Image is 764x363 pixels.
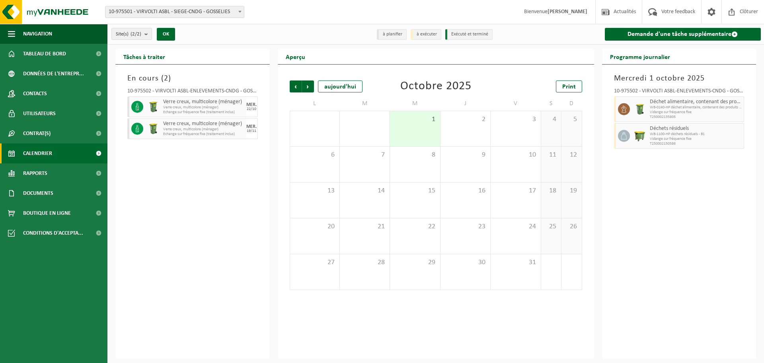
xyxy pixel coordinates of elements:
span: Boutique en ligne [23,203,71,223]
span: Données de l'entrepr... [23,64,84,84]
span: Site(s) [116,28,141,40]
span: 22 [394,222,436,231]
li: à exécuter [411,29,441,40]
span: Précédent [290,80,302,92]
img: WB-1100-HPE-GN-50 [634,130,646,142]
div: 10-975502 - VIRVOLTI ASBL-ENLÈVEMENTS-CNDG - GOSSELIES [127,88,258,96]
span: Verre creux, multicolore (ménager) [163,105,244,110]
span: 15 [394,186,436,195]
span: T250002150586 [650,141,742,146]
span: Verre creux, multicolore (ménager) [163,99,244,105]
span: 30 [444,258,486,267]
span: 6 [294,151,335,159]
span: 4 [545,115,557,124]
span: 11 [545,151,557,159]
span: 21 [344,222,386,231]
span: 27 [294,258,335,267]
h3: En cours ( ) [127,73,258,84]
count: (2/2) [131,31,141,37]
span: 29 [394,258,436,267]
span: 9 [444,151,486,159]
span: Contrat(s) [23,124,51,143]
span: Déchet alimentaire, contenant des produits d'origine animale, non emballé, catégorie 3 [650,99,742,105]
span: Verre creux, multicolore (ménager) [163,121,244,127]
a: Print [556,80,582,92]
span: Vidange sur fréquence fixe [650,110,742,115]
span: 3 [495,115,536,124]
span: Print [562,84,576,90]
span: 8 [394,151,436,159]
strong: [PERSON_NAME] [548,9,587,15]
div: 19/11 [247,129,256,133]
span: Suivant [302,80,314,92]
span: 7 [344,151,386,159]
span: 13 [294,186,335,195]
span: 2 [164,75,168,82]
td: J [440,96,491,111]
h2: Aperçu [278,49,313,64]
div: 22/10 [247,107,256,111]
button: Site(s)(2/2) [111,28,152,40]
span: 2 [444,115,486,124]
span: Tableau de bord [23,44,66,64]
span: 5 [565,115,577,124]
span: Rapports [23,163,47,183]
span: 28 [344,258,386,267]
div: MER. [246,102,257,107]
span: 24 [495,222,536,231]
span: WB-1100-HP déchets résiduels - B1 [650,132,742,137]
span: 10 [495,151,536,159]
span: Navigation [23,24,52,44]
span: Documents [23,183,53,203]
span: 19 [565,186,577,195]
span: Conditions d'accepta... [23,223,83,243]
span: 16 [444,186,486,195]
img: WB-0240-HPE-GN-50 [147,123,159,135]
h2: Programme journalier [602,49,678,64]
span: Echange sur fréquence fixe (traitement inclus) [163,110,244,115]
div: aujourd'hui [318,80,363,92]
img: WB-0240-HPE-GN-50 [147,101,159,113]
span: 10-975501 - VIRVOLTI ASBL - SIEGE-CNDG - GOSSELIES [105,6,244,18]
td: V [491,96,541,111]
span: Déchets résiduels [650,126,742,132]
td: S [541,96,561,111]
span: 1 [394,115,436,124]
span: 18 [545,186,557,195]
span: 26 [565,222,577,231]
span: Utilisateurs [23,104,56,124]
td: M [340,96,390,111]
h2: Tâches à traiter [115,49,173,64]
td: L [290,96,340,111]
div: 10-975502 - VIRVOLTI ASBL-ENLÈVEMENTS-CNDG - GOSSELIES [614,88,745,96]
span: Vidange sur fréquence fixe [650,137,742,141]
span: 12 [565,151,577,159]
span: T250002135805 [650,115,742,120]
span: 31 [495,258,536,267]
span: WB-0240-HP déchet alimentaire, contenant des produits d'orig [650,105,742,110]
span: 20 [294,222,335,231]
span: 17 [495,186,536,195]
li: à planifier [377,29,407,40]
span: 23 [444,222,486,231]
span: Calendrier [23,143,52,163]
h3: Mercredi 1 octobre 2025 [614,73,745,84]
button: OK [157,28,175,41]
span: 14 [344,186,386,195]
li: Exécuté et terminé [445,29,493,40]
div: Octobre 2025 [400,80,472,92]
td: D [561,96,582,111]
span: Verre creux, multicolore (ménager) [163,127,244,132]
span: 25 [545,222,557,231]
div: MER. [246,124,257,129]
span: Contacts [23,84,47,104]
td: M [390,96,440,111]
a: Demande d'une tâche supplémentaire [605,28,761,41]
img: WB-0240-HPE-GN-50 [634,103,646,115]
span: Echange sur fréquence fixe (traitement inclus) [163,132,244,137]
